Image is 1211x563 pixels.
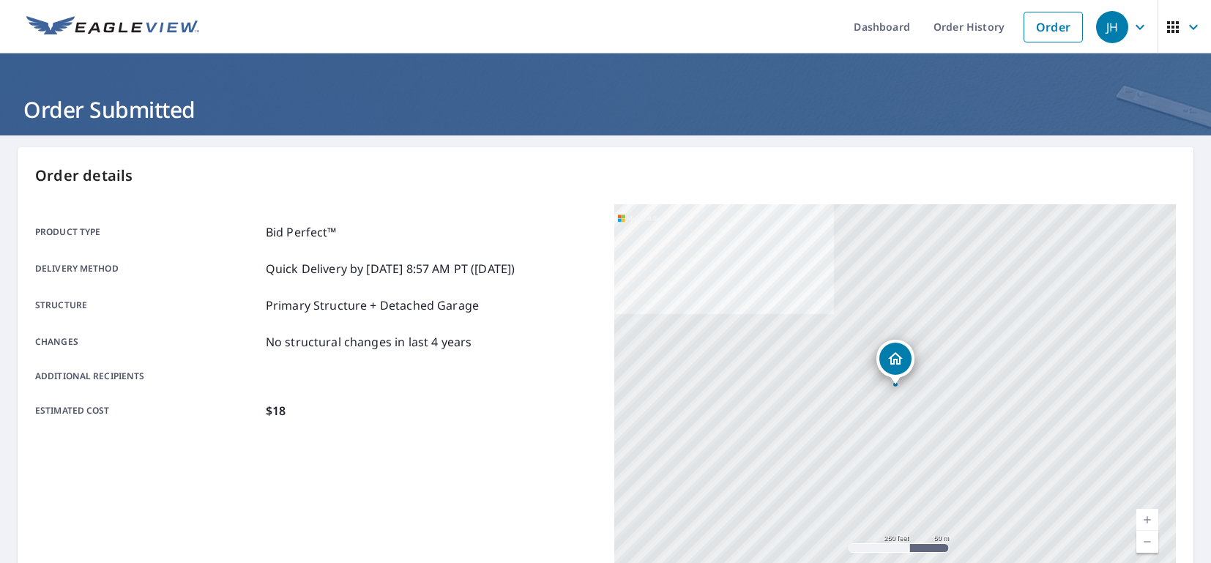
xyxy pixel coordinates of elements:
[1136,531,1158,553] a: Current Level 17, Zoom Out
[35,297,260,314] p: Structure
[266,333,472,351] p: No structural changes in last 4 years
[35,370,260,383] p: Additional recipients
[35,260,260,277] p: Delivery method
[1136,509,1158,531] a: Current Level 17, Zoom In
[35,333,260,351] p: Changes
[1096,11,1128,43] div: JH
[266,402,286,420] p: $18
[35,402,260,420] p: Estimated cost
[266,297,479,314] p: Primary Structure + Detached Garage
[266,260,515,277] p: Quick Delivery by [DATE] 8:57 AM PT ([DATE])
[18,94,1193,124] h1: Order Submitted
[35,165,1176,187] p: Order details
[1024,12,1083,42] a: Order
[876,340,914,385] div: Dropped pin, building 1, Residential property, 3695 Masthead Trl Triangle, VA 22172
[35,223,260,241] p: Product type
[266,223,337,241] p: Bid Perfect™
[26,16,199,38] img: EV Logo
